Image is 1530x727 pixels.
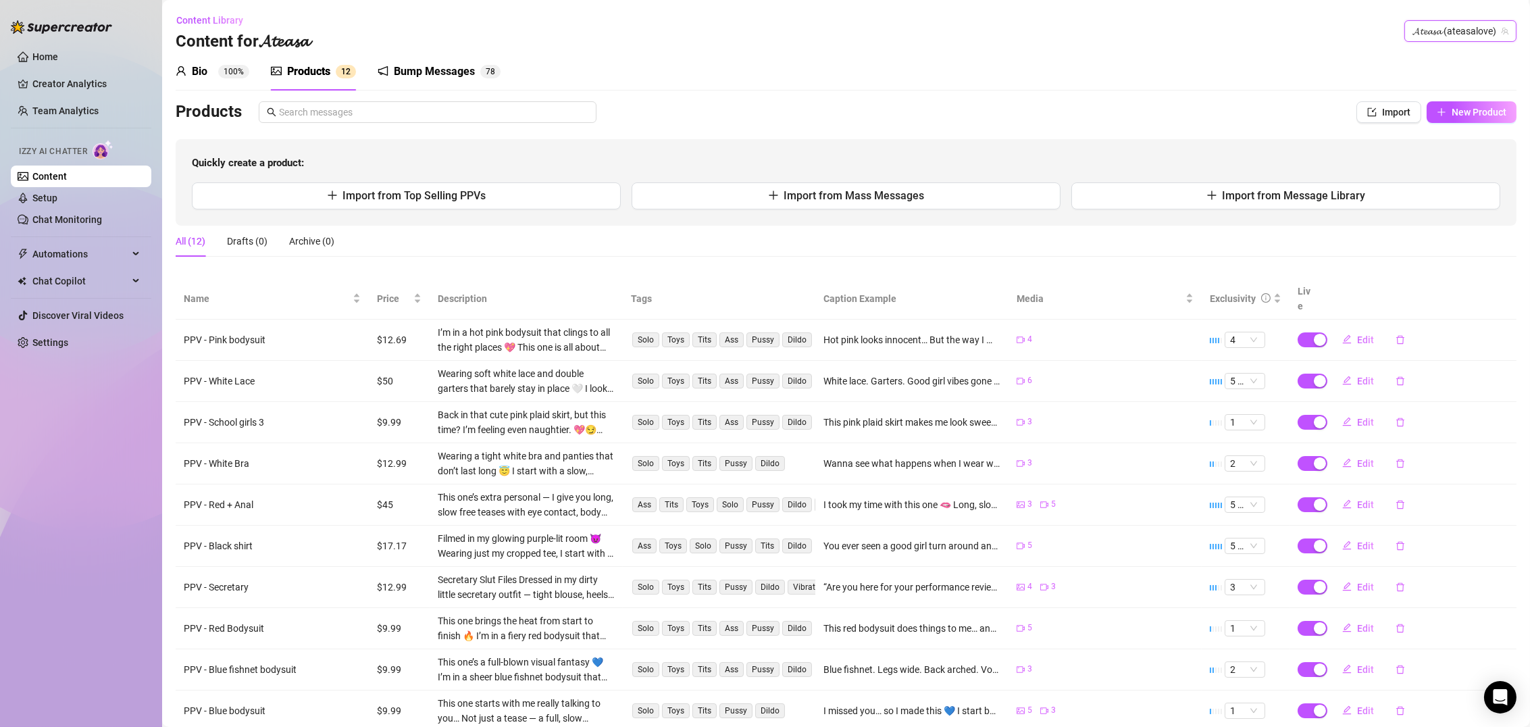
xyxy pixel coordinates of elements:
th: Price [369,278,430,320]
span: Tits [692,374,717,388]
span: Import from Message Library [1223,189,1366,202]
span: Solo [632,621,659,636]
a: Home [32,51,58,62]
span: Tits [692,456,717,471]
span: Dildo [755,580,785,595]
span: delete [1396,418,1405,427]
span: 4 [1027,333,1032,346]
div: I missed you… so I made this 💙 I start by really talking to you — soft voice, full eye contact, n... [823,703,1000,718]
span: delete [1396,459,1405,468]
span: delete [1396,582,1405,592]
button: delete [1385,535,1416,557]
div: This one’s extra personal — I give you long, slow free teases with eye contact, body worship, and... [438,490,615,520]
span: Toys [662,662,690,677]
span: 7 [486,67,490,76]
span: Toys [686,497,714,512]
span: Ass [719,662,744,677]
span: video-camera [1017,418,1025,426]
span: Tits [692,415,717,430]
a: Content [32,171,67,182]
span: Tits [692,332,717,347]
td: PPV - White Lace [176,361,369,402]
span: 3 [1051,704,1056,717]
span: Dildo [782,415,812,430]
button: Edit [1331,494,1385,516]
button: Import from Message Library [1071,182,1500,209]
td: $45 [369,484,430,526]
span: 1 [1230,415,1260,430]
td: PPV - White Bra [176,443,369,484]
button: delete [1385,411,1416,433]
span: Toys [662,703,690,718]
span: Solo [632,456,659,471]
th: Media [1009,278,1202,320]
span: 4 [1027,580,1032,593]
span: Pussy [746,621,780,636]
span: Name [184,291,350,306]
div: This red bodysuit does things to me… and to you 😈❤️ I teased for 3:07 — slow moves, soft touches,... [823,621,1000,636]
td: PPV - Blue fishnet bodysuit [176,649,369,691]
th: Caption Example [815,278,1009,320]
a: Settings [32,337,68,348]
span: Solo [632,415,659,430]
span: team [1501,27,1509,35]
span: delete [1396,624,1405,633]
span: Solo [632,332,659,347]
span: 3 [1051,580,1056,593]
div: Hot pink looks innocent… But the way I move in this bodysuit? So far from sweet 😈💖 1:35 of teasin... [823,332,1000,347]
span: 3 [1027,416,1032,428]
span: 2 [1230,662,1260,677]
span: notification [378,66,388,76]
span: Edit [1357,623,1374,634]
div: Back in that cute pink plaid skirt, but this time? I’m feeling even naughtier. 💖😏 Two free tease ... [438,407,615,437]
span: 𝓐𝓽𝓮𝓪𝓼𝓪 (ateasalove) [1412,21,1508,41]
span: delete [1396,335,1405,345]
h3: Products [176,101,242,123]
a: Team Analytics [32,105,99,116]
span: delete [1396,376,1405,386]
span: delete [1396,541,1405,551]
span: 5 [1027,539,1032,552]
span: 5 [1027,704,1032,717]
span: Pussy [746,662,780,677]
span: plus [327,190,338,201]
span: Edit [1357,705,1374,716]
span: Ass [632,538,657,553]
sup: 12 [336,65,356,78]
div: Wanna see what happens when I wear white? 😏 I teased you for 2:52… but the way I cum after 4 minu... [823,456,1000,471]
span: Edit [1357,376,1374,386]
span: video-camera [1040,707,1048,715]
div: This pink plaid skirt makes me look sweet… But the way I moan your name for 4 minutes straight? 😏... [823,415,1000,430]
span: thunderbolt [18,249,28,259]
span: Tits [692,703,717,718]
span: 5 [1027,622,1032,634]
span: search [267,107,276,117]
span: picture [271,66,282,76]
button: Import from Mass Messages [632,182,1061,209]
span: Pussy [746,497,780,512]
div: Exclusivity [1210,291,1256,306]
td: $9.99 [369,608,430,649]
button: Edit [1331,659,1385,680]
h3: Content for 𝓐𝓽𝓮𝓪𝓼𝓪 [176,31,309,53]
span: plus [1437,107,1446,117]
button: delete [1385,370,1416,392]
span: Price [377,291,411,306]
sup: 100% [218,65,249,78]
span: Dildo [782,538,812,553]
button: Edit [1331,576,1385,598]
span: edit [1342,376,1352,385]
div: White lace. Garters. Good girl vibes gone wild 😈🤍 I start slow… two tease clips (1:40 + 1:31) tha... [823,374,1000,388]
span: Import from Mass Messages [784,189,925,202]
span: 2 [1230,456,1260,471]
div: You ever seen a good girl turn around and start with the back? 😈 This one’s a scene, baby — sexy ... [823,538,1000,553]
button: Edit [1331,700,1385,722]
th: Live [1290,278,1323,320]
span: Pussy [719,456,753,471]
a: Chat Monitoring [32,214,102,225]
button: Content Library [176,9,254,31]
a: Creator Analytics [32,73,141,95]
span: edit [1342,417,1352,426]
span: Pussy [746,332,780,347]
span: Ass [719,415,744,430]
